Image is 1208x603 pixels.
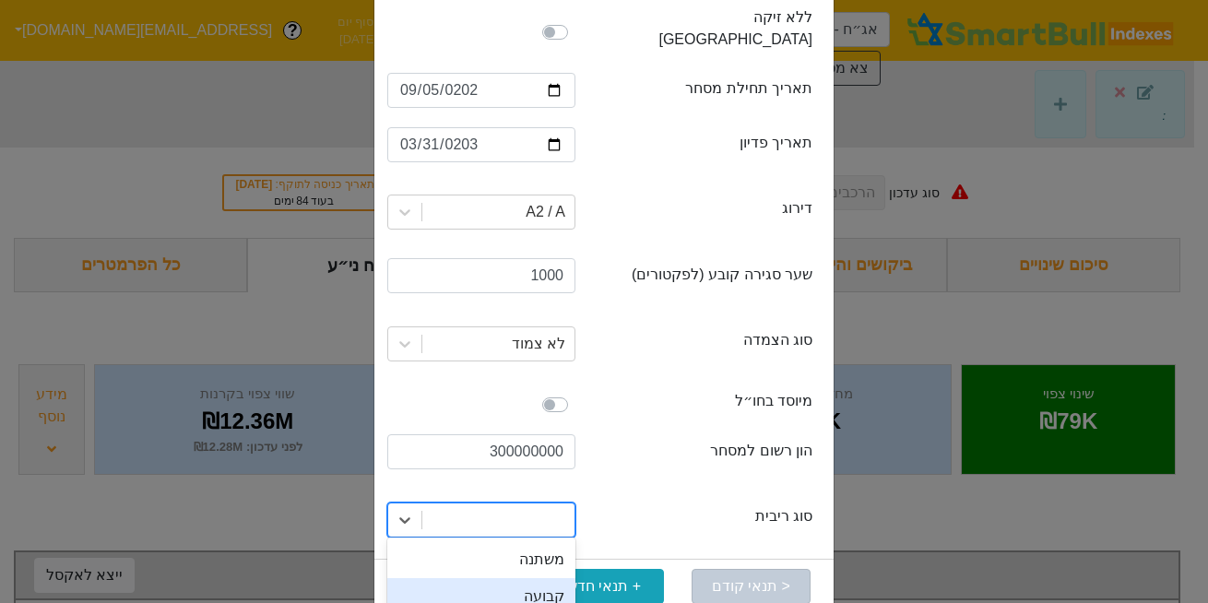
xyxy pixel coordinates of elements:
label: מיוסד בחו״ל [735,390,812,412]
div: לא צמוד [512,333,565,355]
div: משתנה [387,541,575,578]
label: סוג ריבית [755,505,812,527]
label: תאריך תחילת מסחר [685,77,812,100]
label: תאריך פדיון [740,132,812,154]
input: ערך חדש [387,258,575,293]
input: ערך חדש [387,434,575,469]
div: A2 / A [526,201,565,223]
label: ללא זיקה [GEOGRAPHIC_DATA] [597,6,812,51]
label: סוג הצמדה [743,329,812,351]
label: דירוג [782,197,812,219]
label: הון רשום למסחר [710,440,812,462]
label: שער סגירה קובע (לפקטורים) [632,264,812,286]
